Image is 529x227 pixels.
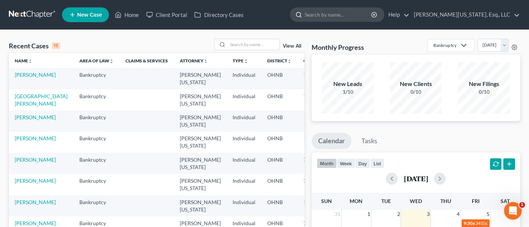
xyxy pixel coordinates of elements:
a: Directory Cases [190,8,247,21]
h2: [DATE] [403,175,428,182]
td: 13 [298,195,334,216]
td: 7 [298,68,334,89]
td: 13 [298,132,334,153]
a: [PERSON_NAME] [15,135,56,141]
td: Bankruptcy [73,110,120,131]
td: Bankruptcy [73,68,120,89]
a: [PERSON_NAME] [15,72,56,78]
a: [PERSON_NAME] [15,114,56,120]
a: [PERSON_NAME] [15,178,56,184]
td: [PERSON_NAME][US_STATE] [174,132,227,153]
div: New Clients [390,80,442,88]
span: Mon [350,198,363,204]
i: unfold_more [109,59,114,63]
td: Individual [227,195,261,216]
span: Tue [381,198,391,204]
a: Districtunfold_more [267,58,292,63]
td: [PERSON_NAME][US_STATE] [174,153,227,174]
td: 7 [298,174,334,195]
td: 7 [298,89,334,110]
td: Individual [227,68,261,89]
td: [PERSON_NAME][US_STATE] [174,68,227,89]
a: Chapterunfold_more [303,58,329,63]
div: New Leads [322,80,374,88]
a: Nameunfold_more [15,58,32,63]
button: list [370,158,384,168]
td: [PERSON_NAME][US_STATE] [174,89,227,110]
div: 0/10 [458,88,510,96]
a: Attorneyunfold_more [180,58,208,63]
span: Fri [471,198,479,204]
td: 7 [298,153,334,174]
i: unfold_more [287,59,292,63]
td: OHNB [261,174,298,195]
td: Bankruptcy [73,195,120,216]
div: Bankruptcy [433,42,456,48]
h3: Monthly Progress [312,43,364,52]
a: [PERSON_NAME][US_STATE], Esq., LLC [410,8,520,21]
td: 13 [298,110,334,131]
td: Individual [227,153,261,174]
span: 2 [396,210,401,219]
td: OHNB [261,110,298,131]
td: OHNB [261,153,298,174]
div: Recent Cases [9,41,60,50]
td: Individual [227,110,261,131]
td: OHNB [261,89,298,110]
span: 1 [519,202,525,208]
a: [PERSON_NAME] [15,220,56,226]
span: 4 [456,210,460,219]
span: Sat [501,198,510,204]
input: Search by name... [228,39,279,50]
td: Bankruptcy [73,153,120,174]
span: 1 [367,210,371,219]
a: Tasks [355,133,384,149]
a: [PERSON_NAME] [15,157,56,163]
td: OHNB [261,132,298,153]
button: day [355,158,370,168]
a: Home [111,8,142,21]
div: 15 [52,42,60,49]
td: Individual [227,174,261,195]
button: week [337,158,355,168]
td: [PERSON_NAME][US_STATE] [174,110,227,131]
a: Typeunfold_more [233,58,248,63]
td: Bankruptcy [73,174,120,195]
iframe: Intercom live chat [504,202,522,220]
span: Sun [321,198,332,204]
span: 5 [486,210,490,219]
a: Calendar [312,133,351,149]
th: Claims & Services [120,53,174,68]
span: 3 [426,210,430,219]
td: OHNB [261,68,298,89]
td: Bankruptcy [73,89,120,110]
input: Search by name... [305,8,372,21]
a: Area of Lawunfold_more [79,58,114,63]
span: Wed [410,198,422,204]
div: New Filings [458,80,510,88]
a: [GEOGRAPHIC_DATA][PERSON_NAME] [15,93,68,107]
button: month [317,158,337,168]
div: 0/10 [390,88,442,96]
a: [PERSON_NAME] [15,199,56,205]
td: [PERSON_NAME][US_STATE] [174,195,227,216]
span: New Case [77,12,102,18]
div: 1/10 [322,88,374,96]
span: Thu [440,198,451,204]
i: unfold_more [244,59,248,63]
td: [PERSON_NAME][US_STATE] [174,174,227,195]
a: Client Portal [142,8,190,21]
i: unfold_more [28,59,32,63]
span: 31 [334,210,341,219]
td: Bankruptcy [73,132,120,153]
a: Help [385,8,409,21]
span: 9:30a [464,220,475,226]
a: View All [283,44,301,49]
i: unfold_more [203,59,208,63]
td: Individual [227,89,261,110]
td: OHNB [261,195,298,216]
td: Individual [227,132,261,153]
